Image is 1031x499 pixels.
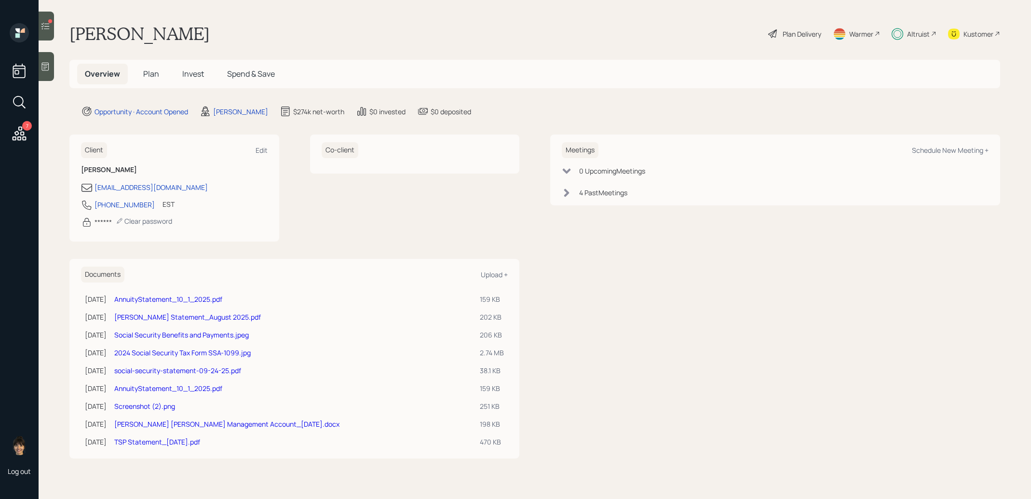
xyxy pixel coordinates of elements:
[85,383,107,393] div: [DATE]
[481,270,508,279] div: Upload +
[116,216,172,226] div: Clear password
[480,312,504,322] div: 202 KB
[85,312,107,322] div: [DATE]
[114,437,200,446] a: TSP Statement_[DATE].pdf
[213,107,268,117] div: [PERSON_NAME]
[480,365,504,376] div: 38.1 KB
[322,142,358,158] h6: Co-client
[480,419,504,429] div: 198 KB
[85,419,107,429] div: [DATE]
[114,295,222,304] a: AnnuityStatement_10_1_2025.pdf
[114,366,241,375] a: social-security-statement-09-24-25.pdf
[8,467,31,476] div: Log out
[163,199,175,209] div: EST
[114,312,261,322] a: [PERSON_NAME] Statement_August 2025.pdf
[114,348,251,357] a: 2024 Social Security Tax Form SSA-1099.jpg
[85,330,107,340] div: [DATE]
[293,107,344,117] div: $274k net-worth
[85,294,107,304] div: [DATE]
[114,384,222,393] a: AnnuityStatement_10_1_2025.pdf
[480,401,504,411] div: 251 KB
[114,419,339,429] a: [PERSON_NAME] [PERSON_NAME] Management Account_[DATE].docx
[95,182,208,192] div: [EMAIL_ADDRESS][DOMAIN_NAME]
[783,29,821,39] div: Plan Delivery
[480,437,504,447] div: 470 KB
[95,200,155,210] div: [PHONE_NUMBER]
[579,188,627,198] div: 4 Past Meeting s
[579,166,645,176] div: 0 Upcoming Meeting s
[69,23,210,44] h1: [PERSON_NAME]
[369,107,406,117] div: $0 invested
[143,68,159,79] span: Plan
[114,402,175,411] a: Screenshot (2).png
[256,146,268,155] div: Edit
[227,68,275,79] span: Spend & Save
[480,294,504,304] div: 159 KB
[81,267,124,283] h6: Documents
[912,146,989,155] div: Schedule New Meeting +
[85,365,107,376] div: [DATE]
[431,107,471,117] div: $0 deposited
[81,142,107,158] h6: Client
[85,68,120,79] span: Overview
[182,68,204,79] span: Invest
[562,142,598,158] h6: Meetings
[480,383,504,393] div: 159 KB
[849,29,873,39] div: Warmer
[22,121,32,131] div: 7
[480,348,504,358] div: 2.74 MB
[963,29,993,39] div: Kustomer
[480,330,504,340] div: 206 KB
[85,401,107,411] div: [DATE]
[95,107,188,117] div: Opportunity · Account Opened
[81,166,268,174] h6: [PERSON_NAME]
[85,437,107,447] div: [DATE]
[85,348,107,358] div: [DATE]
[114,330,249,339] a: Social Security Benefits and Payments.jpeg
[10,436,29,455] img: treva-nostdahl-headshot.png
[907,29,930,39] div: Altruist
